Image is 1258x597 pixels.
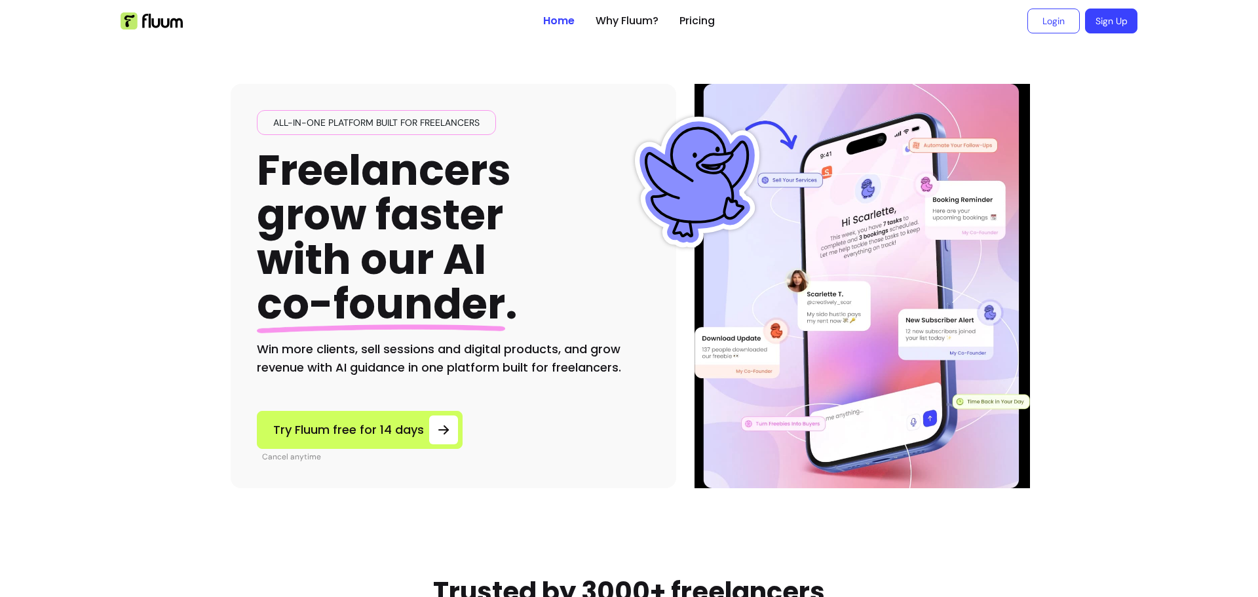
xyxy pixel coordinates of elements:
[257,340,650,377] h2: Win more clients, sell sessions and digital products, and grow revenue with AI guidance in one pl...
[632,117,763,248] img: Fluum Duck sticker
[273,421,424,439] span: Try Fluum free for 14 days
[257,148,518,327] h1: Freelancers grow faster with our AI .
[257,275,505,333] span: co-founder
[543,13,575,29] a: Home
[121,12,183,29] img: Fluum Logo
[697,84,1027,488] img: Hero
[262,452,463,462] p: Cancel anytime
[268,116,485,129] span: All-in-one platform built for freelancers
[257,411,463,449] a: Try Fluum free for 14 days
[679,13,715,29] a: Pricing
[596,13,658,29] a: Why Fluum?
[1027,9,1080,33] a: Login
[1085,9,1137,33] a: Sign Up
